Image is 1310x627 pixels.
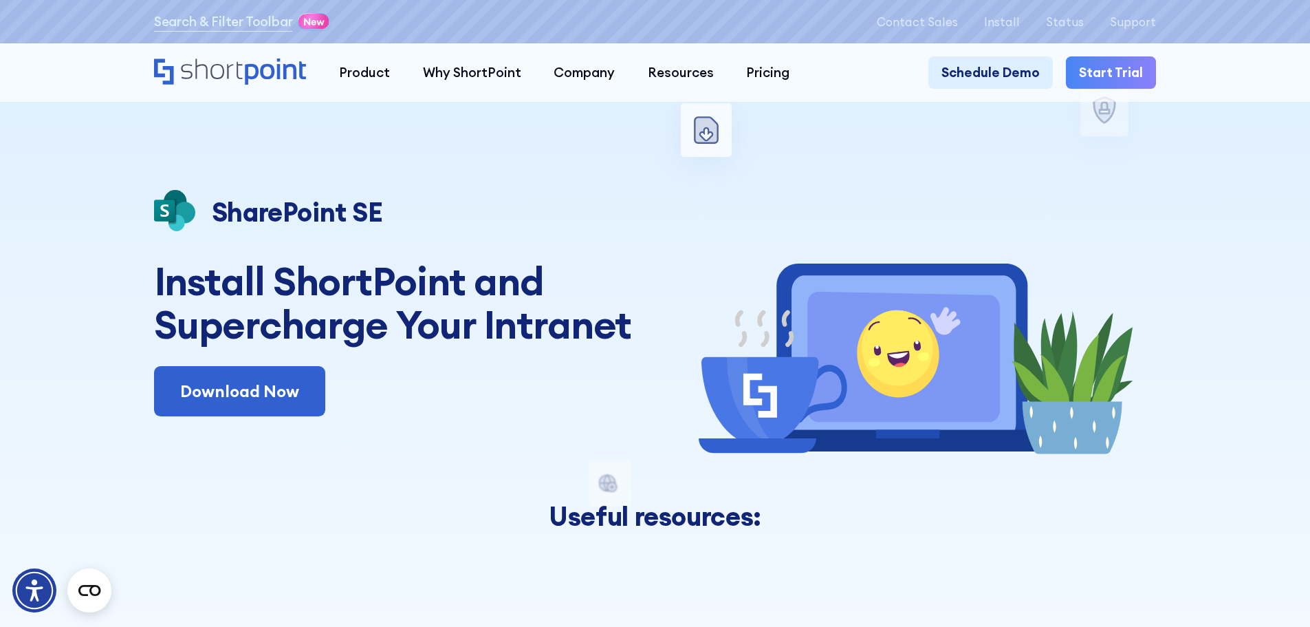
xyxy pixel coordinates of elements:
div: Product [339,63,390,83]
a: Contact Sales [877,15,958,28]
iframe: Chat Widget [1062,467,1310,627]
a: Status [1046,15,1084,28]
h1: Install ShortPoint and Supercharge Your Intranet [154,259,642,346]
a: Resources [631,56,730,89]
div: Why ShortPoint [423,63,521,83]
a: Download Now [154,366,325,417]
a: Search & Filter Toolbar [154,12,293,32]
a: Product [323,56,406,89]
a: Why ShortPoint [406,56,538,89]
div: Accessibility Menu [12,568,56,613]
a: Schedule Demo [928,56,1053,89]
h3: Useful resources: [154,501,1156,531]
a: Start Trial [1066,56,1156,89]
button: Open CMP widget [67,568,111,613]
div: Resources [648,63,714,83]
div: Company [554,63,615,83]
a: Support [1110,15,1156,28]
div: Pricing [746,63,789,83]
a: Pricing [730,56,807,89]
p: SharePoint SE [212,197,383,227]
a: Install [984,15,1020,28]
a: Home [154,59,306,87]
a: Company [537,56,631,89]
